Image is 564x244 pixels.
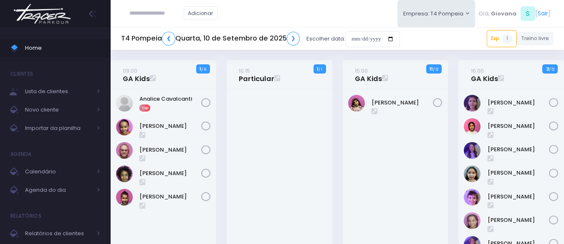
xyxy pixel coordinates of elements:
small: 15:00 [355,67,368,75]
span: Agenda do dia [25,185,92,196]
a: [PERSON_NAME] [372,99,433,107]
a: 09:00GA Kids [123,66,150,83]
a: 16:00GA Kids [471,66,498,83]
a: Analice Cavalcanti [139,95,201,103]
img: Antonella Zappa Marques [464,95,481,112]
span: S [521,6,535,21]
a: [PERSON_NAME] [488,99,549,107]
small: / 12 [433,67,438,72]
a: [PERSON_NAME] [488,145,549,154]
small: 09:00 [123,67,137,75]
small: / 12 [549,67,554,72]
a: 15:00GA Kids [355,66,382,83]
a: [PERSON_NAME] [488,169,549,177]
strong: 11 [430,66,433,72]
span: Giovana [491,10,516,18]
a: ❮ [162,32,175,46]
span: Home [25,43,100,53]
a: [PERSON_NAME] [488,122,549,130]
small: 16:00 [471,67,484,75]
a: [PERSON_NAME] [488,216,549,224]
span: Calendário [25,166,92,177]
a: [PERSON_NAME] [139,193,201,201]
img: Clara Sigolo [464,118,481,135]
span: 1 [502,34,512,44]
a: Sair [538,9,548,18]
h4: Clientes [10,66,33,82]
a: Exp1 [487,30,517,47]
div: Escolher data: [121,29,400,48]
h4: Agenda [10,146,32,163]
strong: 1 [200,66,201,72]
img: Nina Loureiro Andrusyszyn [464,189,481,206]
small: / 1 [319,67,322,72]
a: ❯ [287,32,300,46]
img: Luisa Yen Muller [464,165,481,182]
a: [PERSON_NAME] [139,146,201,154]
a: [PERSON_NAME] [488,193,549,201]
span: Relatórios de clientes [25,228,92,239]
img: Analice Cavalcanti Bernardo [116,95,133,112]
h5: T4 Pompeia Quarta, 10 de Setembro de 2025 [121,32,300,46]
img: STELLA ARAUJO LAGUNA [116,189,133,206]
small: / 6 [201,67,206,72]
img: Júlia Barbosa [116,119,133,135]
small: 10:15 [239,67,250,75]
div: [ ] [475,4,554,23]
span: Importar da planilha [25,123,92,134]
img: Paola baldin Barreto Armentano [116,142,133,159]
span: Lista de clientes [25,86,92,97]
a: Treino livre [517,32,554,46]
span: Olá, [478,10,490,18]
img: Paolla Guerreiro [464,212,481,229]
h4: Relatórios [10,208,41,224]
strong: 3 [546,66,549,72]
a: Adicionar [184,6,218,20]
strong: 1 [317,66,319,72]
img: Luiza Braz [348,95,365,112]
a: [PERSON_NAME] [139,169,201,178]
img: Lia Widman [464,142,481,159]
a: [PERSON_NAME] [139,122,201,130]
img: Priscila Vanzolini [116,165,133,182]
a: 10:15Particular [239,66,274,83]
span: Novo cliente [25,104,92,115]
